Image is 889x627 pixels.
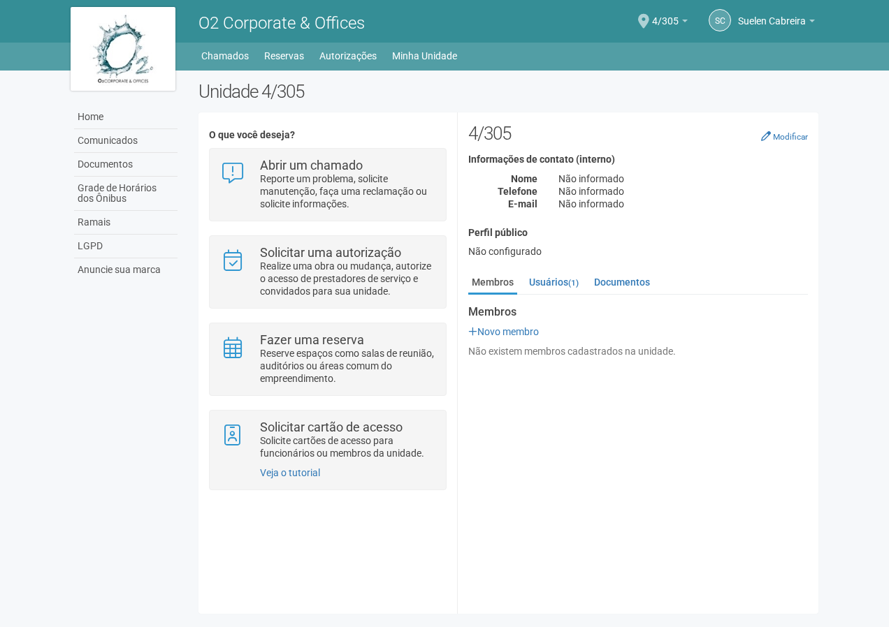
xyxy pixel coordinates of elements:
strong: Nome [511,173,537,184]
div: Não informado [548,185,818,198]
small: Modificar [773,132,808,142]
a: Home [74,105,178,129]
span: Suelen Cabreira [738,2,806,27]
h4: O que você deseja? [209,130,446,140]
small: (1) [568,278,579,288]
strong: E-mail [508,198,537,209]
a: LGPD [74,235,178,258]
div: Não informado [548,172,818,185]
div: Não informado [548,198,818,210]
p: Reporte um problema, solicite manutenção, faça uma reclamação ou solicite informações. [260,172,435,210]
h2: Unidade 4/305 [198,81,818,102]
a: 4/305 [652,17,688,29]
a: Grade de Horários dos Ônibus [74,177,178,211]
p: Reserve espaços como salas de reunião, auditórios ou áreas comum do empreendimento. [260,347,435,385]
a: Documentos [591,272,653,293]
a: Novo membro [468,326,539,337]
a: Ramais [74,211,178,235]
h4: Perfil público [468,228,808,238]
p: Solicite cartões de acesso para funcionários ou membros da unidade. [260,434,435,459]
a: Membros [468,272,517,295]
a: Veja o tutorial [260,467,320,478]
strong: Solicitar uma autorização [260,245,401,260]
p: Realize uma obra ou mudança, autorize o acesso de prestadores de serviço e convidados para sua un... [260,260,435,297]
strong: Telefone [498,186,537,197]
a: Comunicados [74,129,178,153]
a: Chamados [201,46,249,66]
div: Não configurado [468,245,808,258]
a: Modificar [761,131,808,142]
a: Fazer uma reserva Reserve espaços como salas de reunião, auditórios ou áreas comum do empreendime... [220,334,435,385]
a: Autorizações [319,46,377,66]
a: Suelen Cabreira [738,17,815,29]
span: 4/305 [652,2,679,27]
a: SC [709,9,731,31]
a: Usuários(1) [526,272,582,293]
a: Documentos [74,153,178,177]
a: Anuncie sua marca [74,258,178,281]
a: Solicitar uma autorização Realize uma obra ou mudança, autorize o acesso de prestadores de serviç... [220,246,435,297]
a: Abrir um chamado Reporte um problema, solicite manutenção, faça uma reclamação ou solicite inform... [220,159,435,210]
a: Reservas [264,46,304,66]
strong: Solicitar cartão de acesso [260,420,403,434]
h4: Informações de contato (interno) [468,154,808,165]
strong: Fazer uma reserva [260,332,364,347]
div: Não existem membros cadastrados na unidade. [468,345,808,357]
strong: Abrir um chamado [260,158,363,172]
span: O2 Corporate & Offices [198,13,365,33]
img: logo.jpg [71,7,175,91]
a: Minha Unidade [392,46,457,66]
h2: 4/305 [468,123,808,144]
a: Solicitar cartão de acesso Solicite cartões de acesso para funcionários ou membros da unidade. [220,421,435,459]
strong: Membros [468,306,808,318]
